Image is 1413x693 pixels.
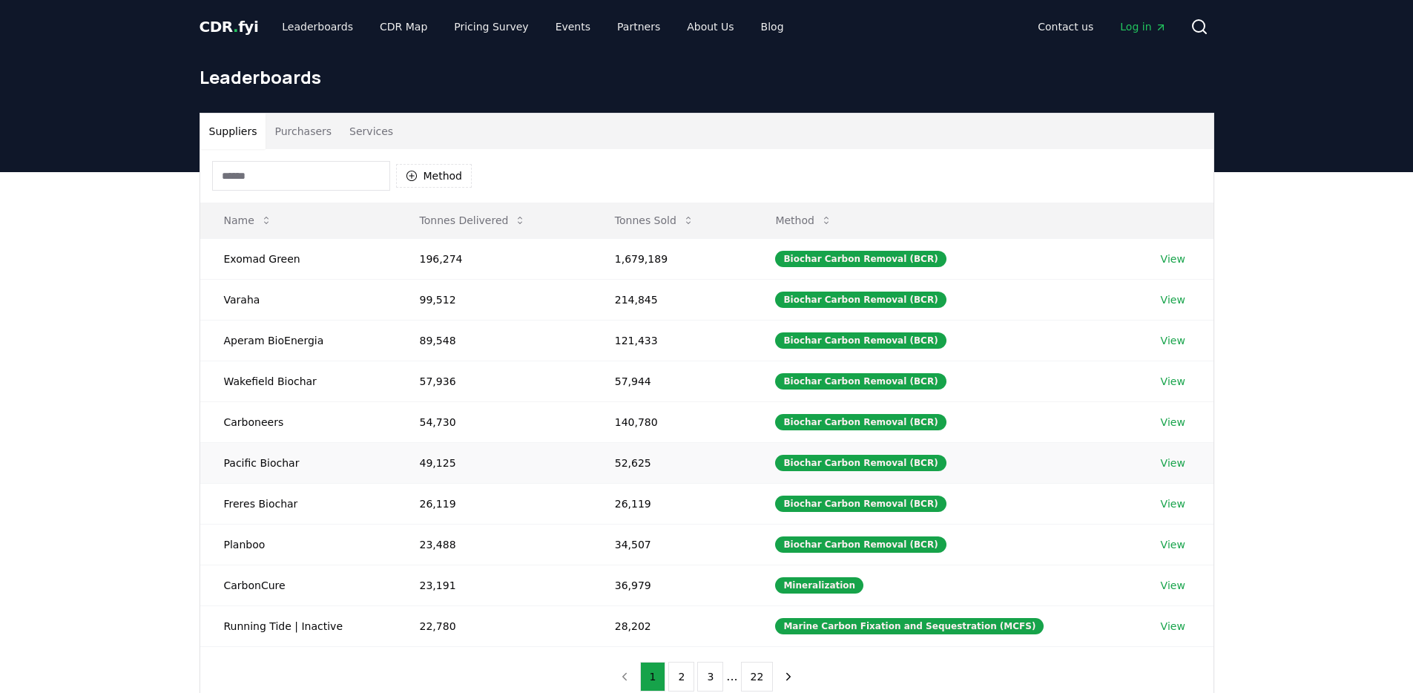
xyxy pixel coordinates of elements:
[1161,252,1185,266] a: View
[775,455,946,471] div: Biochar Carbon Removal (BCR)
[200,238,396,279] td: Exomad Green
[591,605,752,646] td: 28,202
[591,320,752,361] td: 121,433
[775,414,946,430] div: Biochar Carbon Removal (BCR)
[775,292,946,308] div: Biochar Carbon Removal (BCR)
[266,114,340,149] button: Purchasers
[1161,578,1185,593] a: View
[396,164,472,188] button: Method
[396,361,591,401] td: 57,936
[200,16,259,37] a: CDR.fyi
[396,605,591,646] td: 22,780
[675,13,745,40] a: About Us
[775,332,946,349] div: Biochar Carbon Removal (BCR)
[408,206,538,235] button: Tonnes Delivered
[544,13,602,40] a: Events
[591,361,752,401] td: 57,944
[591,442,752,483] td: 52,625
[200,524,396,565] td: Planboo
[200,401,396,442] td: Carboneers
[270,13,365,40] a: Leaderboards
[749,13,796,40] a: Blog
[763,206,844,235] button: Method
[591,524,752,565] td: 34,507
[1161,619,1185,634] a: View
[396,565,591,605] td: 23,191
[697,662,723,692] button: 3
[200,565,396,605] td: CarbonCure
[340,114,402,149] button: Services
[1161,456,1185,470] a: View
[442,13,540,40] a: Pricing Survey
[233,18,238,36] span: .
[591,565,752,605] td: 36,979
[200,361,396,401] td: Wakefield Biochar
[200,442,396,483] td: Pacific Biochar
[775,536,946,553] div: Biochar Carbon Removal (BCR)
[396,238,591,279] td: 196,274
[396,524,591,565] td: 23,488
[396,279,591,320] td: 99,512
[368,13,439,40] a: CDR Map
[775,496,946,512] div: Biochar Carbon Removal (BCR)
[775,251,946,267] div: Biochar Carbon Removal (BCR)
[200,320,396,361] td: Aperam BioEnergia
[212,206,284,235] button: Name
[270,13,795,40] nav: Main
[200,605,396,646] td: Running Tide | Inactive
[1161,292,1185,307] a: View
[1108,13,1178,40] a: Log in
[775,373,946,390] div: Biochar Carbon Removal (BCR)
[668,662,694,692] button: 2
[605,13,672,40] a: Partners
[591,401,752,442] td: 140,780
[1026,13,1178,40] nav: Main
[1161,496,1185,511] a: View
[200,279,396,320] td: Varaha
[1120,19,1166,34] span: Log in
[200,114,266,149] button: Suppliers
[775,618,1044,634] div: Marine Carbon Fixation and Sequestration (MCFS)
[591,483,752,524] td: 26,119
[776,662,801,692] button: next page
[741,662,774,692] button: 22
[396,401,591,442] td: 54,730
[200,483,396,524] td: Freres Biochar
[1161,415,1185,430] a: View
[591,279,752,320] td: 214,845
[775,577,863,594] div: Mineralization
[396,483,591,524] td: 26,119
[1161,537,1185,552] a: View
[200,65,1214,89] h1: Leaderboards
[396,442,591,483] td: 49,125
[640,662,666,692] button: 1
[1161,374,1185,389] a: View
[603,206,706,235] button: Tonnes Sold
[1026,13,1105,40] a: Contact us
[200,18,259,36] span: CDR fyi
[396,320,591,361] td: 89,548
[726,668,737,686] li: ...
[591,238,752,279] td: 1,679,189
[1161,333,1185,348] a: View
